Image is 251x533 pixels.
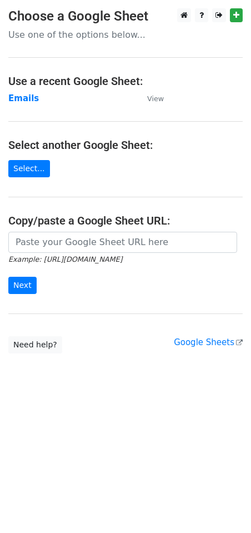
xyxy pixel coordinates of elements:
a: View [136,93,164,103]
h4: Use a recent Google Sheet: [8,74,243,88]
a: Emails [8,93,39,103]
p: Use one of the options below... [8,29,243,41]
h3: Choose a Google Sheet [8,8,243,24]
input: Next [8,277,37,294]
a: Select... [8,160,50,177]
small: Example: [URL][DOMAIN_NAME] [8,255,122,263]
a: Need help? [8,336,62,353]
input: Paste your Google Sheet URL here [8,232,237,253]
small: View [147,94,164,103]
a: Google Sheets [174,337,243,347]
h4: Select another Google Sheet: [8,138,243,152]
h4: Copy/paste a Google Sheet URL: [8,214,243,227]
